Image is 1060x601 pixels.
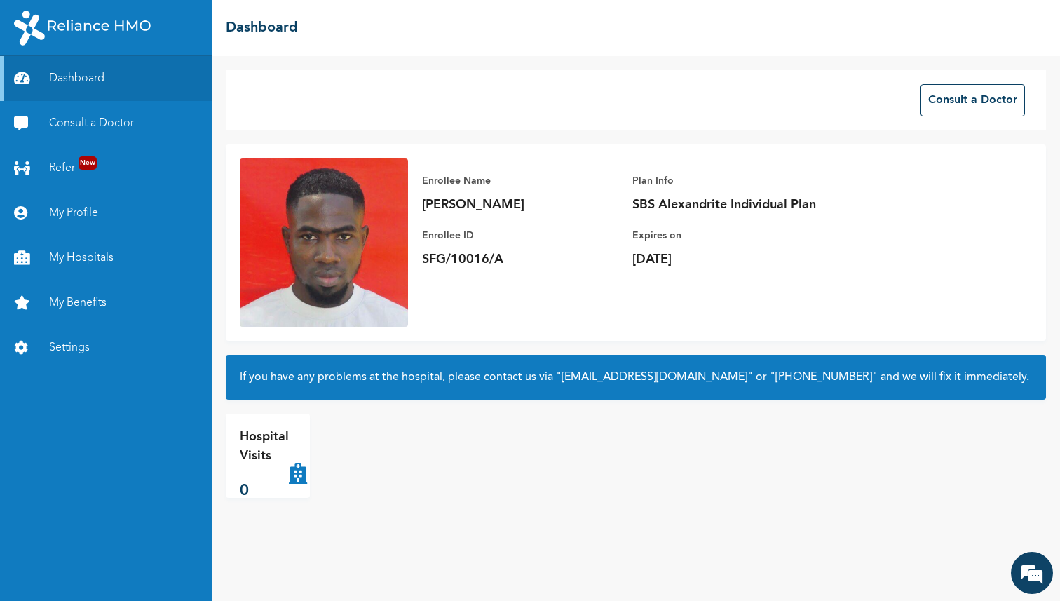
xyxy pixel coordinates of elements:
[240,369,1032,386] h2: If you have any problems at the hospital, please contact us via or and we will fix it immediately.
[240,480,289,503] p: 0
[79,156,97,170] span: New
[770,372,878,383] a: "[PHONE_NUMBER]"
[920,84,1025,116] button: Consult a Doctor
[422,173,618,189] p: Enrollee Name
[422,227,618,244] p: Enrollee ID
[226,18,298,39] h2: Dashboard
[556,372,753,383] a: "[EMAIL_ADDRESS][DOMAIN_NAME]"
[240,428,289,466] p: Hospital Visits
[632,173,829,189] p: Plan Info
[632,251,829,268] p: [DATE]
[632,227,829,244] p: Expires on
[422,251,618,268] p: SFG/10016/A
[632,196,829,213] p: SBS Alexandrite Individual Plan
[422,196,618,213] p: [PERSON_NAME]
[240,158,408,327] img: Enrollee
[14,11,151,46] img: RelianceHMO's Logo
